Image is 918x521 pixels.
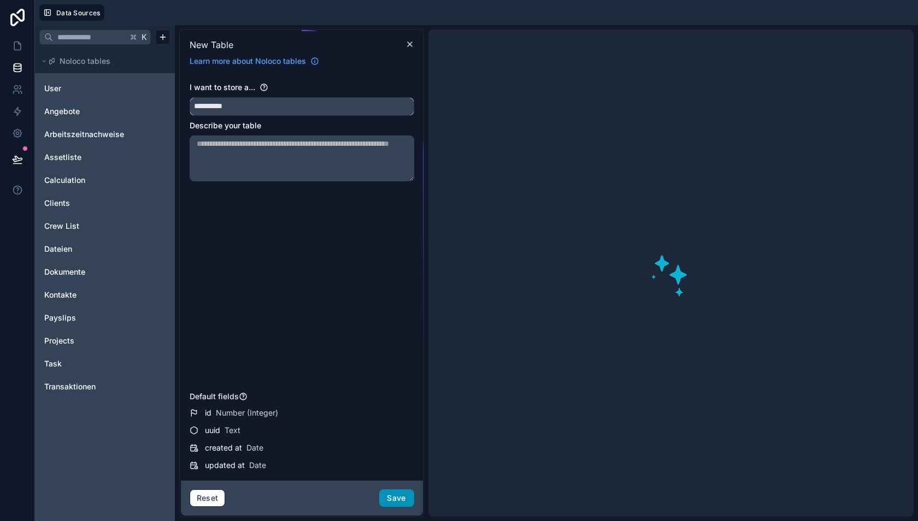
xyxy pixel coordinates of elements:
div: Crew List [39,217,170,235]
div: Arbeitszeitnachweise [39,126,170,143]
a: Payslips [44,312,133,323]
span: Arbeitszeitnachweise [44,129,124,140]
span: Kontakte [44,289,76,300]
div: Angebote [39,103,170,120]
span: Clients [44,198,70,209]
span: created at [205,442,242,453]
a: Dateien [44,244,133,254]
button: Reset [190,489,226,507]
span: Learn more about Noloco tables [190,56,306,67]
span: Noloco tables [60,56,110,67]
span: id [205,407,211,418]
a: Transaktionen [44,381,133,392]
a: Task [44,358,133,369]
div: Payslips [39,309,170,327]
span: Default fields [190,392,239,401]
button: Noloco tables [39,54,164,69]
span: Number (Integer) [216,407,278,418]
div: Calculation [39,171,170,189]
span: Task [44,358,62,369]
a: Angebote [44,106,133,117]
span: updated at [205,460,245,471]
div: Kontakte [39,286,170,304]
span: Date [249,460,266,471]
a: Calculation [44,175,133,186]
span: Describe your table [190,121,261,130]
span: Dateien [44,244,72,254]
span: Calculation [44,175,85,186]
img: ai-loading [630,232,712,314]
span: Data Sources [56,9,101,17]
button: Data Sources [39,4,104,21]
span: Dokumente [44,267,85,277]
a: Clients [44,198,133,209]
span: Transaktionen [44,381,96,392]
a: Kontakte [44,289,133,300]
a: Crew List [44,221,133,232]
a: Dokumente [44,267,133,277]
span: Date [246,442,263,453]
span: Projects [44,335,74,346]
div: Dateien [39,240,170,258]
div: User [39,80,170,97]
span: Crew List [44,221,79,232]
div: Projects [39,332,170,350]
a: Arbeitszeitnachweise [44,129,133,140]
a: Learn more about Noloco tables [185,56,323,67]
button: Save [379,489,414,507]
div: Dokumente [39,263,170,281]
span: uuid [205,425,220,436]
a: User [44,83,133,94]
a: Projects [44,335,133,346]
span: Assetliste [44,152,81,163]
span: New Table [190,38,233,51]
span: Payslips [44,312,76,323]
div: Task [39,355,170,372]
div: Assetliste [39,149,170,166]
div: Clients [39,194,170,212]
span: User [44,83,61,94]
span: Text [225,425,240,436]
span: Angebote [44,106,80,117]
span: I want to store a... [190,82,255,92]
a: Assetliste [44,152,133,163]
span: K [140,33,148,41]
div: Transaktionen [39,378,170,395]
